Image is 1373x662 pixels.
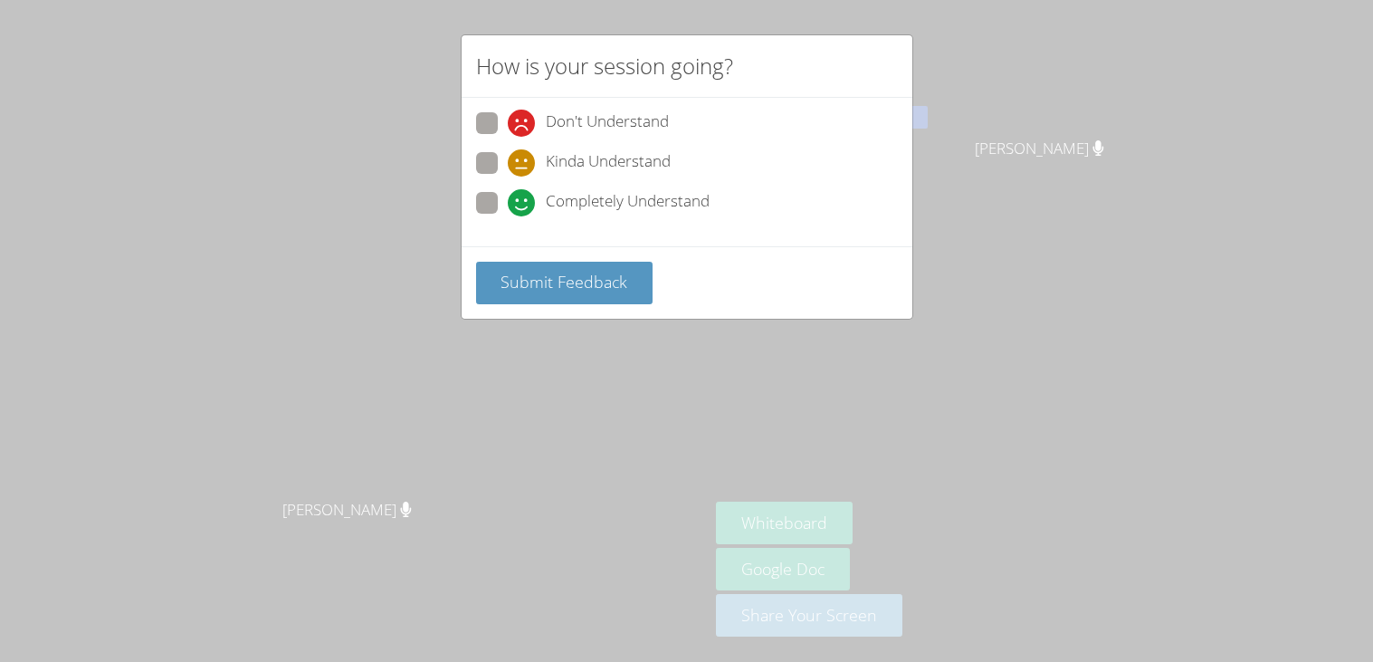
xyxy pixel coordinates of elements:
h2: How is your session going? [476,50,733,82]
button: Submit Feedback [476,262,653,304]
span: Submit Feedback [501,271,627,293]
span: Completely Understand [546,189,710,216]
span: Don't Understand [546,110,669,137]
span: Kinda Understand [546,149,671,177]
